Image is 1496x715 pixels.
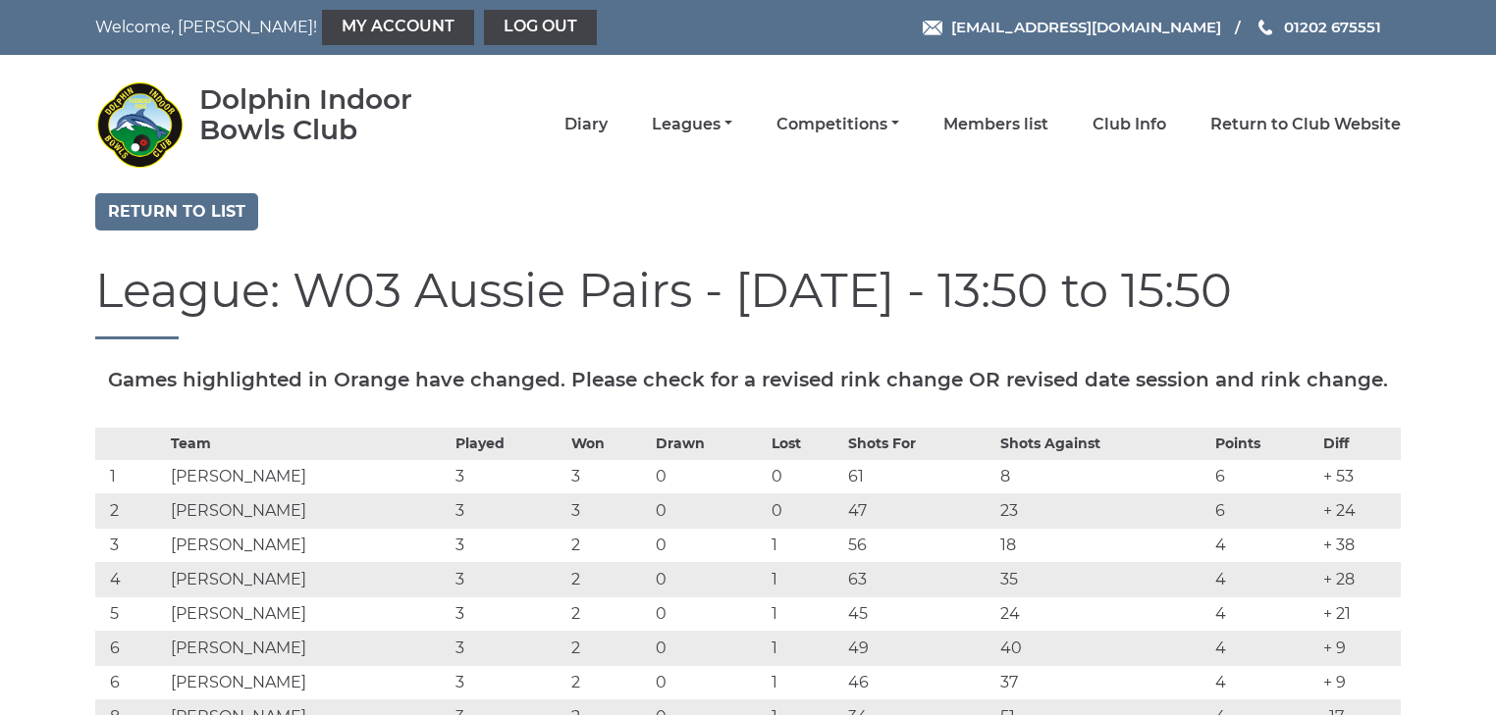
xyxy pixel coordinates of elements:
td: 1 [767,528,843,562]
h1: League: W03 Aussie Pairs - [DATE] - 13:50 to 15:50 [95,265,1401,339]
td: 0 [651,459,767,493]
td: 3 [451,665,566,699]
td: 0 [767,459,843,493]
td: [PERSON_NAME] [166,596,451,631]
img: Email [923,21,942,35]
td: 4 [1210,631,1318,665]
td: 0 [651,631,767,665]
td: [PERSON_NAME] [166,631,451,665]
td: + 38 [1318,528,1401,562]
td: 3 [451,562,566,596]
td: [PERSON_NAME] [166,562,451,596]
a: Return to list [95,193,258,230]
td: 37 [995,665,1210,699]
td: 0 [651,493,767,528]
td: 3 [95,528,166,562]
td: 4 [1210,665,1318,699]
td: 46 [843,665,995,699]
td: [PERSON_NAME] [166,528,451,562]
td: 4 [95,562,166,596]
td: [PERSON_NAME] [166,493,451,528]
td: 1 [95,459,166,493]
td: 6 [1210,493,1318,528]
td: + 9 [1318,665,1401,699]
a: Phone us 01202 675551 [1256,16,1381,38]
td: 5 [95,596,166,631]
span: [EMAIL_ADDRESS][DOMAIN_NAME] [951,18,1221,36]
td: 3 [451,631,566,665]
td: [PERSON_NAME] [166,665,451,699]
td: 1 [767,631,843,665]
th: Shots Against [995,428,1210,459]
span: 01202 675551 [1284,18,1381,36]
td: 8 [995,459,1210,493]
th: Played [451,428,566,459]
td: + 53 [1318,459,1401,493]
td: 0 [651,528,767,562]
td: 0 [651,665,767,699]
a: Log out [484,10,597,45]
td: 3 [566,459,651,493]
td: 6 [95,631,166,665]
th: Drawn [651,428,767,459]
a: My Account [322,10,474,45]
a: Email [EMAIL_ADDRESS][DOMAIN_NAME] [923,16,1221,38]
td: 6 [95,665,166,699]
th: Team [166,428,451,459]
a: Members list [943,114,1048,135]
div: Dolphin Indoor Bowls Club [199,84,469,145]
td: + 9 [1318,631,1401,665]
th: Lost [767,428,843,459]
td: + 24 [1318,493,1401,528]
td: 3 [451,459,566,493]
td: 2 [566,528,651,562]
img: Phone us [1258,20,1272,35]
a: Club Info [1093,114,1166,135]
th: Diff [1318,428,1401,459]
td: 3 [451,493,566,528]
th: Won [566,428,651,459]
th: Shots For [843,428,995,459]
td: 4 [1210,596,1318,631]
td: 18 [995,528,1210,562]
td: 23 [995,493,1210,528]
a: Diary [564,114,608,135]
td: 40 [995,631,1210,665]
td: 2 [566,631,651,665]
td: 2 [566,596,651,631]
a: Return to Club Website [1210,114,1401,135]
td: 1 [767,665,843,699]
td: 2 [566,665,651,699]
td: 24 [995,596,1210,631]
th: Points [1210,428,1318,459]
td: [PERSON_NAME] [166,459,451,493]
td: 0 [651,562,767,596]
td: 2 [566,562,651,596]
td: 6 [1210,459,1318,493]
td: 35 [995,562,1210,596]
td: 3 [451,596,566,631]
td: 61 [843,459,995,493]
nav: Welcome, [PERSON_NAME]! [95,10,622,45]
td: 47 [843,493,995,528]
td: 0 [767,493,843,528]
td: 56 [843,528,995,562]
td: 63 [843,562,995,596]
td: 3 [451,528,566,562]
td: 49 [843,631,995,665]
td: 1 [767,596,843,631]
a: Leagues [652,114,732,135]
td: 2 [95,493,166,528]
td: + 21 [1318,596,1401,631]
h5: Games highlighted in Orange have changed. Please check for a revised rink change OR revised date ... [95,369,1401,390]
td: 1 [767,562,843,596]
td: 3 [566,493,651,528]
td: 4 [1210,562,1318,596]
td: 4 [1210,528,1318,562]
td: + 28 [1318,562,1401,596]
td: 45 [843,596,995,631]
a: Competitions [776,114,899,135]
td: 0 [651,596,767,631]
img: Dolphin Indoor Bowls Club [95,80,184,169]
